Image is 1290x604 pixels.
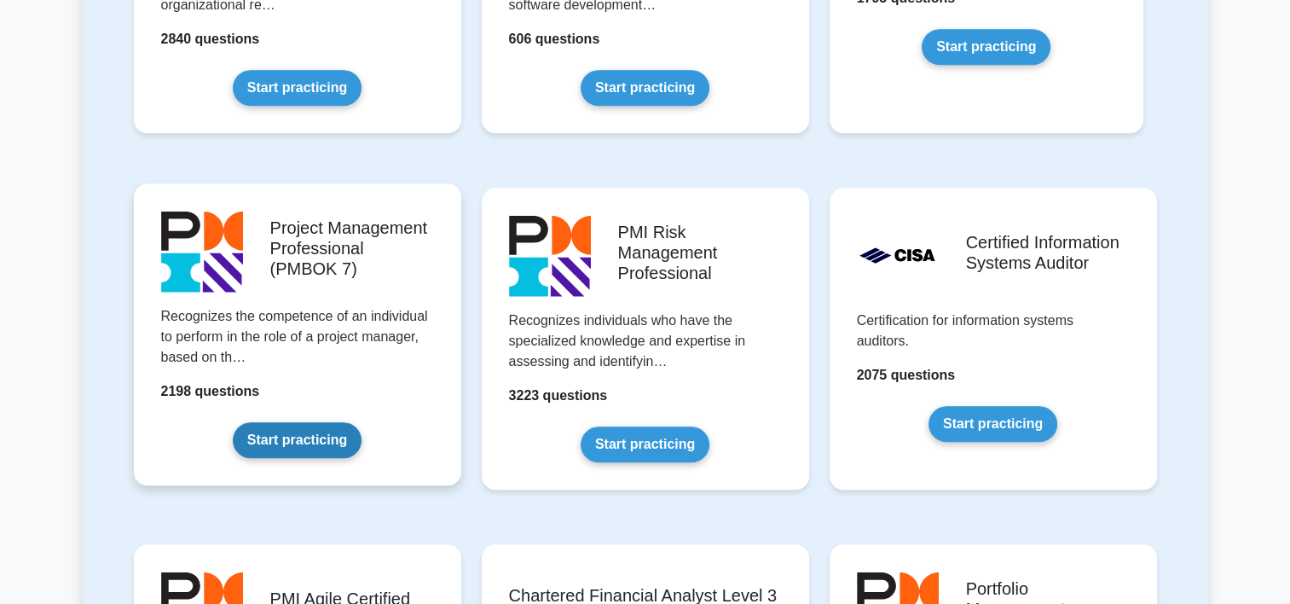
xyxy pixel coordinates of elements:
a: Start practicing [581,70,709,106]
a: Start practicing [233,70,362,106]
a: Start practicing [922,29,1050,65]
a: Start practicing [928,406,1057,442]
a: Start practicing [233,422,362,458]
a: Start practicing [581,427,709,462]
